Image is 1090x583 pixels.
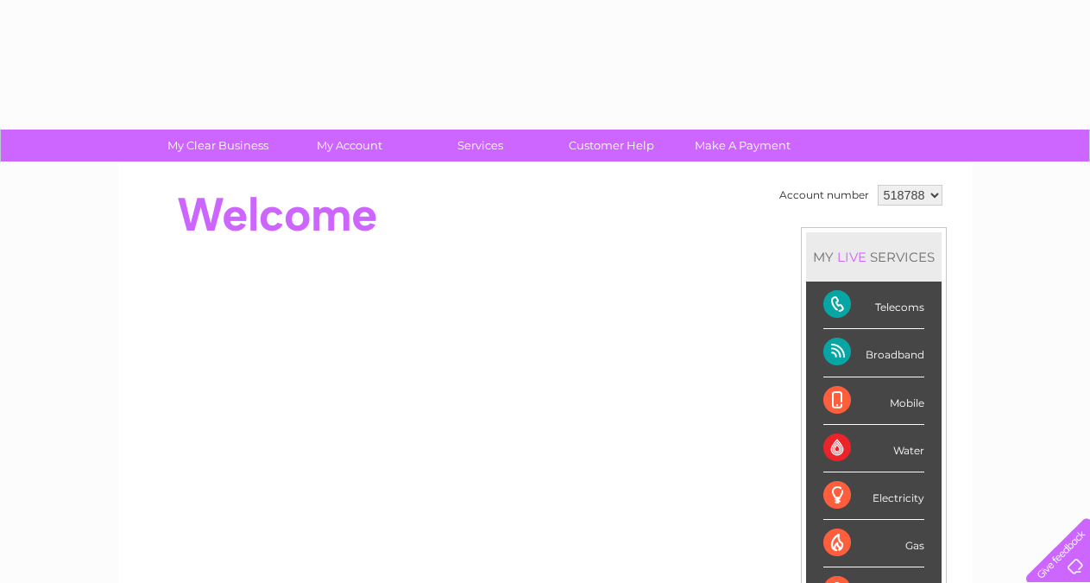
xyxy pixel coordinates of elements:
div: Mobile [823,377,924,425]
a: Services [409,130,551,162]
div: Water [823,425,924,472]
a: Customer Help [540,130,683,162]
div: Broadband [823,329,924,377]
div: LIVE [834,249,870,265]
div: Telecoms [823,282,924,329]
a: My Clear Business [147,130,289,162]
a: My Account [278,130,420,162]
td: Account number [775,181,873,210]
div: Electricity [823,472,924,520]
div: Gas [823,520,924,567]
a: Make A Payment [671,130,814,162]
div: MY SERVICES [806,232,942,282]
